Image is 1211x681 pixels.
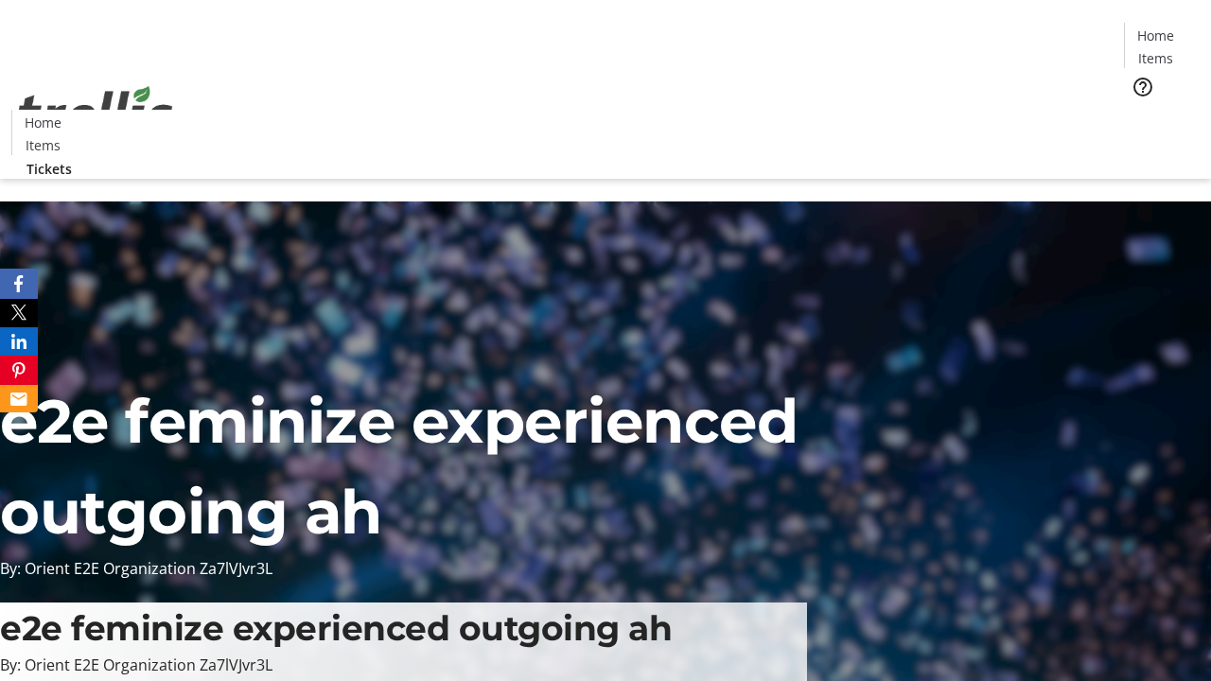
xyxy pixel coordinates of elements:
span: Home [25,113,61,132]
span: Items [1138,48,1173,68]
a: Items [12,135,73,155]
a: Tickets [11,159,87,179]
img: Orient E2E Organization Za7lVJvr3L's Logo [11,65,180,160]
span: Tickets [26,159,72,179]
a: Home [1125,26,1185,45]
span: Home [1137,26,1174,45]
span: Items [26,135,61,155]
a: Tickets [1124,110,1200,130]
button: Help [1124,68,1162,106]
a: Items [1125,48,1185,68]
a: Home [12,113,73,132]
span: Tickets [1139,110,1185,130]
